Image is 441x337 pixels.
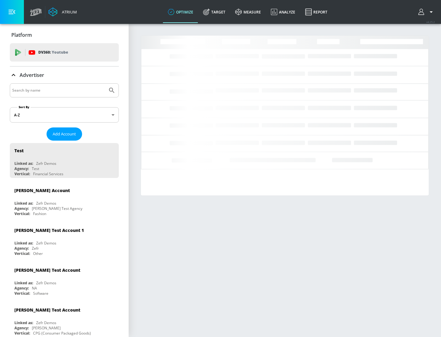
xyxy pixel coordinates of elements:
div: Vertical: [14,171,30,176]
a: Report [300,1,332,23]
div: Financial Services [33,171,63,176]
div: NA [32,286,37,291]
p: Youtube [52,49,68,55]
div: [PERSON_NAME] Test Account 1Linked as:Zefr DemosAgency:ZefrVertical:Other [10,223,119,258]
div: Test [32,166,39,171]
div: Linked as: [14,240,33,246]
div: TestLinked as:Zefr DemosAgency:TestVertical:Financial Services [10,143,119,178]
a: optimize [163,1,198,23]
p: Platform [11,32,32,38]
div: Agency: [14,286,29,291]
p: Advertiser [20,72,44,78]
div: Other [33,251,43,256]
div: Vertical: [14,291,30,296]
input: Search by name [12,86,105,94]
div: DV360: Youtube [10,43,119,62]
div: Zefr Demos [36,201,56,206]
div: Fashion [33,211,46,216]
div: [PERSON_NAME] [32,325,61,331]
div: Linked as: [14,320,33,325]
div: [PERSON_NAME] Test AccountLinked as:Zefr DemosAgency:NAVertical:Software [10,263,119,297]
div: Vertical: [14,251,30,256]
div: CPG (Consumer Packaged Goods) [33,331,91,336]
div: Linked as: [14,201,33,206]
div: Linked as: [14,280,33,286]
div: Test [14,148,24,153]
div: [PERSON_NAME] Account [14,187,70,193]
div: [PERSON_NAME] Test Account [14,307,80,313]
div: Agency: [14,166,29,171]
div: [PERSON_NAME] Test Account 1 [14,227,84,233]
div: [PERSON_NAME] AccountLinked as:Zefr DemosAgency:[PERSON_NAME] Test AgencyVertical:Fashion [10,183,119,218]
a: measure [230,1,266,23]
a: Atrium [48,7,77,17]
span: v 4.25.2 [426,20,435,24]
div: Agency: [14,325,29,331]
span: Add Account [53,131,76,138]
div: [PERSON_NAME] Test Agency [32,206,82,211]
div: Zefr [32,246,39,251]
div: Software [33,291,48,296]
div: Platform [10,26,119,44]
div: Atrium [59,9,77,15]
div: Linked as: [14,161,33,166]
div: A-Z [10,107,119,123]
div: Vertical: [14,331,30,336]
div: Zefr Demos [36,161,56,166]
div: Agency: [14,246,29,251]
div: [PERSON_NAME] Test Account [14,267,80,273]
p: DV360: [38,49,68,56]
div: Zefr Demos [36,320,56,325]
div: Zefr Demos [36,240,56,246]
div: Advertiser [10,66,119,84]
a: Analyze [266,1,300,23]
div: Vertical: [14,211,30,216]
label: Sort By [17,105,31,109]
button: Add Account [47,127,82,141]
div: Zefr Demos [36,280,56,286]
a: Target [198,1,230,23]
div: Agency: [14,206,29,211]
